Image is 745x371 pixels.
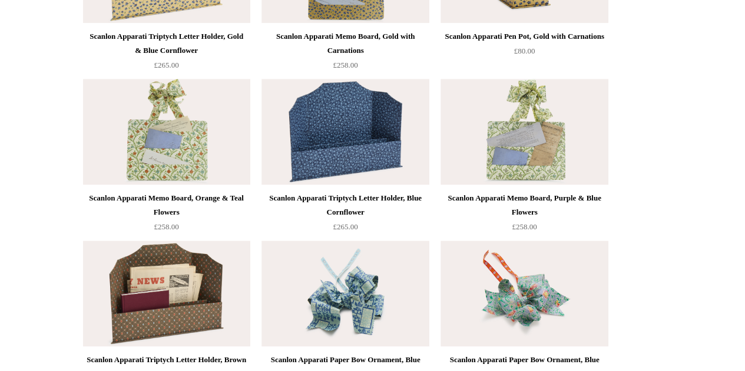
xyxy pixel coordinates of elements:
[443,191,605,219] div: Scanlon Apparati Memo Board, Purple & Blue Flowers
[261,79,429,185] img: Scanlon Apparati Triptych Letter Holder, Blue Cornflower
[154,222,178,231] span: £258.00
[86,29,247,58] div: Scanlon Apparati Triptych Letter Holder, Gold & Blue Cornflower
[441,240,608,346] a: Scanlon Apparati Paper Bow Ornament, Blue Brocade Scanlon Apparati Paper Bow Ornament, Blue Brocade
[261,29,429,78] a: Scanlon Apparati Memo Board, Gold with Carnations £258.00
[514,46,535,55] span: £80.00
[441,29,608,78] a: Scanlon Apparati Pen Pot, Gold with Carnations £80.00
[441,79,608,185] img: Scanlon Apparati Memo Board, Purple & Blue Flowers
[264,191,426,219] div: Scanlon Apparati Triptych Letter Holder, Blue Cornflower
[154,61,178,69] span: £265.00
[261,240,429,346] a: Scanlon Apparati Paper Bow Ornament, Blue Wallpaper Scanlon Apparati Paper Bow Ornament, Blue Wal...
[261,191,429,239] a: Scanlon Apparati Triptych Letter Holder, Blue Cornflower £265.00
[333,222,357,231] span: £265.00
[441,240,608,346] img: Scanlon Apparati Paper Bow Ornament, Blue Brocade
[333,61,357,69] span: £258.00
[443,29,605,44] div: Scanlon Apparati Pen Pot, Gold with Carnations
[83,79,250,185] a: Scanlon Apparati Memo Board, Orange & Teal Flowers Scanlon Apparati Memo Board, Orange & Teal Flo...
[441,79,608,185] a: Scanlon Apparati Memo Board, Purple & Blue Flowers Scanlon Apparati Memo Board, Purple & Blue Flo...
[83,79,250,185] img: Scanlon Apparati Memo Board, Orange & Teal Flowers
[83,191,250,239] a: Scanlon Apparati Memo Board, Orange & Teal Flowers £258.00
[512,222,537,231] span: £258.00
[83,29,250,78] a: Scanlon Apparati Triptych Letter Holder, Gold & Blue Cornflower £265.00
[86,191,247,219] div: Scanlon Apparati Memo Board, Orange & Teal Flowers
[264,29,426,58] div: Scanlon Apparati Memo Board, Gold with Carnations
[261,240,429,346] img: Scanlon Apparati Paper Bow Ornament, Blue Wallpaper
[83,240,250,346] a: Scanlon Apparati Triptych Letter Holder, Brown Chiyogami Scanlon Apparati Triptych Letter Holder,...
[441,191,608,239] a: Scanlon Apparati Memo Board, Purple & Blue Flowers £258.00
[83,240,250,346] img: Scanlon Apparati Triptych Letter Holder, Brown Chiyogami
[261,79,429,185] a: Scanlon Apparati Triptych Letter Holder, Blue Cornflower Scanlon Apparati Triptych Letter Holder,...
